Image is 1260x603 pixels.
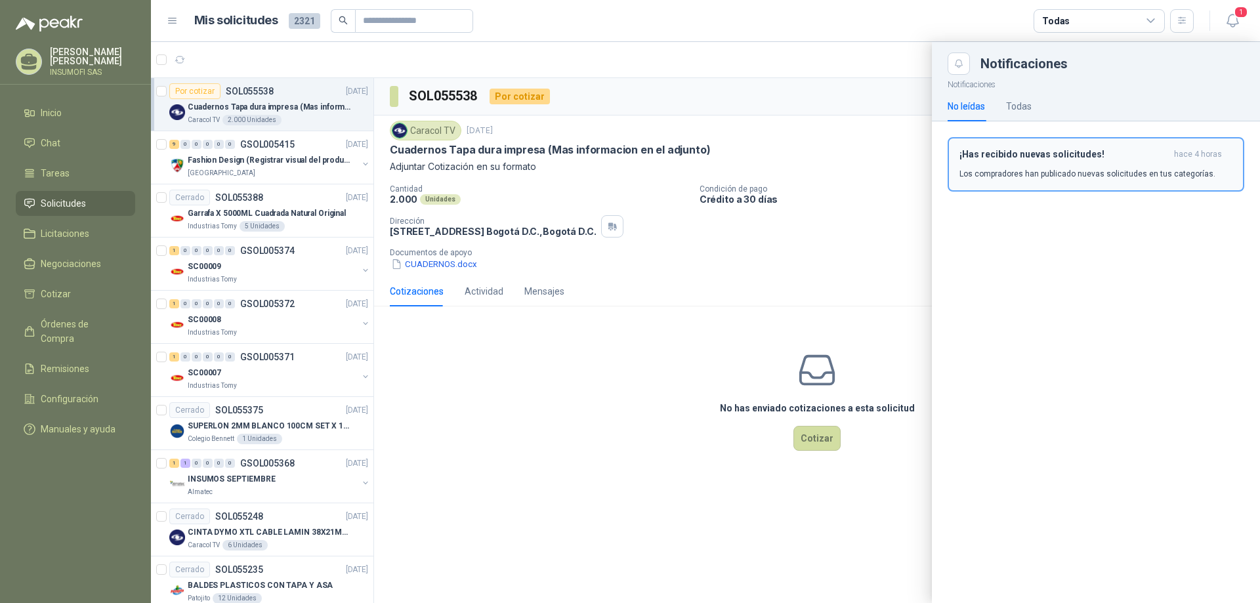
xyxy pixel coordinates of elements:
[41,392,98,406] span: Configuración
[41,196,86,211] span: Solicitudes
[16,221,135,246] a: Licitaciones
[980,57,1244,70] div: Notificaciones
[41,422,115,436] span: Manuales y ayuda
[41,317,123,346] span: Órdenes de Compra
[1221,9,1244,33] button: 1
[41,136,60,150] span: Chat
[948,99,985,114] div: No leídas
[932,75,1260,91] p: Notificaciones
[41,287,71,301] span: Cotizar
[948,137,1244,192] button: ¡Has recibido nuevas solicitudes!hace 4 horas Los compradores han publicado nuevas solicitudes en...
[16,16,83,31] img: Logo peakr
[16,131,135,156] a: Chat
[16,251,135,276] a: Negociaciones
[41,166,70,180] span: Tareas
[1174,149,1222,160] span: hace 4 horas
[41,362,89,376] span: Remisiones
[1042,14,1070,28] div: Todas
[959,149,1169,160] h3: ¡Has recibido nuevas solicitudes!
[41,226,89,241] span: Licitaciones
[16,100,135,125] a: Inicio
[16,161,135,186] a: Tareas
[16,312,135,351] a: Órdenes de Compra
[41,106,62,120] span: Inicio
[16,191,135,216] a: Solicitudes
[41,257,101,271] span: Negociaciones
[194,11,278,30] h1: Mis solicitudes
[1234,6,1248,18] span: 1
[1006,99,1032,114] div: Todas
[16,417,135,442] a: Manuales y ayuda
[16,281,135,306] a: Cotizar
[50,47,135,66] p: [PERSON_NAME] [PERSON_NAME]
[959,168,1215,180] p: Los compradores han publicado nuevas solicitudes en tus categorías.
[16,386,135,411] a: Configuración
[50,68,135,76] p: INSUMOFI SAS
[289,13,320,29] span: 2321
[339,16,348,25] span: search
[948,52,970,75] button: Close
[16,356,135,381] a: Remisiones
